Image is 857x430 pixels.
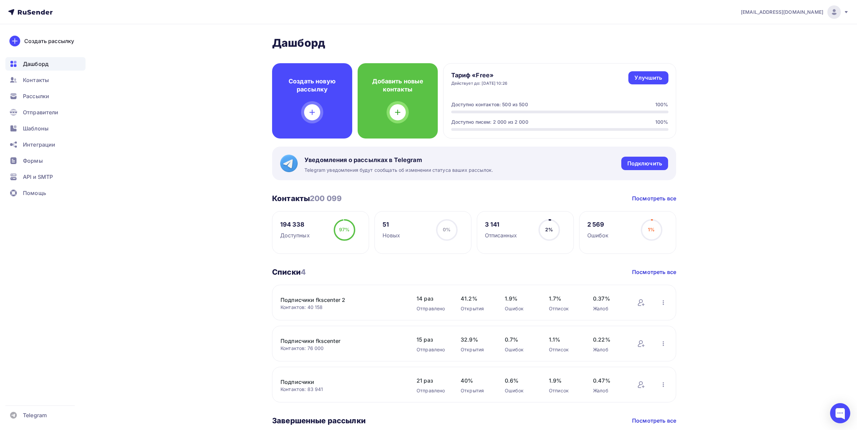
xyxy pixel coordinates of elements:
span: 15 раз [417,336,447,344]
div: Жалоб [593,305,624,312]
a: Рассылки [5,89,86,103]
span: 21 раз [417,377,447,385]
a: Подписчики fkscenter [281,337,395,345]
a: Контакты [5,73,86,87]
div: 194 338 [280,221,310,229]
span: Шаблоны [23,124,48,132]
a: Подписчики fkscenter 2 [281,296,395,304]
span: 14 раз [417,295,447,303]
div: Отписок [549,346,580,353]
div: Ошибок [505,346,535,353]
div: Улучшить [634,74,662,82]
a: Шаблоны [5,122,86,135]
span: 0.6% [505,377,535,385]
span: Интеграции [23,141,55,149]
span: 1% [648,227,655,232]
span: Рассылки [23,92,49,100]
a: Посмотреть все [632,268,676,276]
span: 1.9% [549,377,580,385]
span: 0.7% [505,336,535,344]
span: 32.9% [461,336,491,344]
span: 1.9% [505,295,535,303]
div: Подключить [627,160,662,167]
div: Открытия [461,387,491,394]
h4: Добавить новые контакты [368,77,427,93]
span: Telegram [23,411,47,419]
span: 0% [443,227,451,232]
h2: Дашборд [272,36,676,50]
a: Дашборд [5,57,86,71]
div: Ошибок [505,387,535,394]
h3: Контакты [272,194,342,203]
div: Жалоб [593,387,624,394]
h3: Списки [272,267,306,277]
div: Доступно контактов: 500 из 500 [451,101,528,108]
a: [EMAIL_ADDRESS][DOMAIN_NAME] [741,5,849,19]
div: 100% [655,101,668,108]
h4: Тариф «Free» [451,71,508,79]
div: 100% [655,119,668,125]
span: 1.1% [549,336,580,344]
span: Помощь [23,189,46,197]
span: 4 [301,268,306,276]
a: Посмотреть все [632,194,676,202]
span: 41.2% [461,295,491,303]
span: 0.47% [593,377,624,385]
span: 2% [545,227,553,232]
div: Доступных [280,231,310,239]
div: Открытия [461,305,491,312]
span: 40% [461,377,491,385]
div: Действует до: [DATE] 10:26 [451,81,508,86]
div: Отправлено [417,346,447,353]
span: 200 099 [310,194,342,203]
div: Отписок [549,305,580,312]
div: Ошибок [587,231,609,239]
div: 3 141 [485,221,517,229]
h4: Создать новую рассылку [283,77,341,93]
a: Подписчики [281,378,395,386]
div: 51 [383,221,400,229]
span: [EMAIL_ADDRESS][DOMAIN_NAME] [741,9,823,15]
span: API и SMTP [23,173,53,181]
div: Жалоб [593,346,624,353]
div: Контактов: 40 158 [281,304,403,311]
div: Доступно писем: 2 000 из 2 000 [451,119,528,125]
span: 97% [339,227,350,232]
a: Посмотреть все [632,417,676,425]
div: Отправлено [417,387,447,394]
div: Ошибок [505,305,535,312]
span: Формы [23,157,43,165]
div: Открытия [461,346,491,353]
div: Создать рассылку [24,37,74,45]
span: Дашборд [23,60,48,68]
a: Формы [5,154,86,167]
span: Контакты [23,76,49,84]
div: Отписанных [485,231,517,239]
span: 0.37% [593,295,624,303]
span: 1.7% [549,295,580,303]
div: 2 569 [587,221,609,229]
h3: Завершенные рассылки [272,416,366,425]
span: Отправители [23,108,59,116]
div: Отправлено [417,305,447,312]
div: Контактов: 76 000 [281,345,403,352]
div: Контактов: 83 941 [281,386,403,393]
div: Отписок [549,387,580,394]
span: Telegram уведомления будут сообщать об изменении статуса ваших рассылок. [304,167,493,173]
a: Отправители [5,106,86,119]
div: Новых [383,231,400,239]
span: 0.22% [593,336,624,344]
span: Уведомления о рассылках в Telegram [304,156,493,164]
